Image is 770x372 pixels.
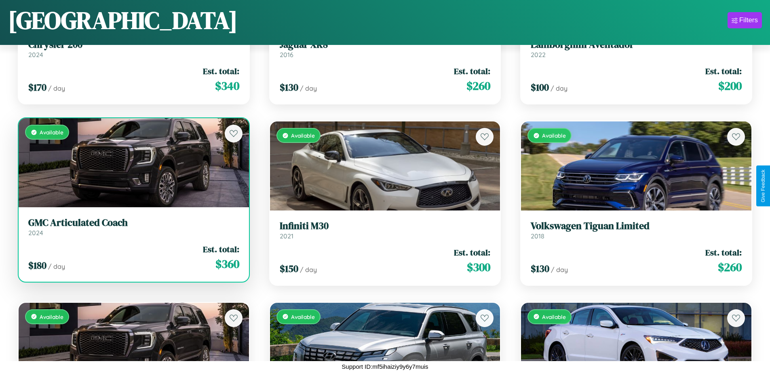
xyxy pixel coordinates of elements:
h3: Infiniti M30 [280,220,491,232]
span: Est. total: [454,247,490,258]
h3: GMC Articulated Coach [28,217,239,229]
span: 2021 [280,232,293,240]
span: Est. total: [454,65,490,77]
div: Give Feedback [760,170,766,202]
span: $ 260 [466,78,490,94]
span: $ 150 [280,262,298,275]
span: $ 170 [28,81,46,94]
span: $ 360 [215,256,239,272]
span: / day [300,84,317,92]
span: 2018 [531,232,544,240]
span: / day [48,262,65,270]
h3: Lamborghini Aventador [531,39,742,51]
h3: Chrysler 200 [28,39,239,51]
a: Lamborghini Aventador2022 [531,39,742,59]
span: Available [40,129,63,136]
span: Available [542,132,566,139]
h3: Volkswagen Tiguan Limited [531,220,742,232]
a: GMC Articulated Coach2024 [28,217,239,237]
span: 2024 [28,229,43,237]
span: $ 200 [718,78,742,94]
span: / day [48,84,65,92]
span: Available [40,313,63,320]
span: Est. total: [705,247,742,258]
span: 2022 [531,51,546,59]
span: Available [291,313,315,320]
span: Available [291,132,315,139]
h1: [GEOGRAPHIC_DATA] [8,4,238,37]
span: $ 340 [215,78,239,94]
a: Volkswagen Tiguan Limited2018 [531,220,742,240]
span: / day [300,266,317,274]
a: Jaguar XK82016 [280,39,491,59]
h3: Jaguar XK8 [280,39,491,51]
span: $ 130 [280,81,298,94]
span: Est. total: [203,65,239,77]
span: Est. total: [705,65,742,77]
span: 2016 [280,51,293,59]
span: 2024 [28,51,43,59]
div: Filters [739,16,758,24]
p: Support ID: mf5ihaiziy9y6y7muis [342,361,428,372]
a: Infiniti M302021 [280,220,491,240]
span: $ 130 [531,262,549,275]
button: Filters [728,12,762,28]
span: Available [542,313,566,320]
span: Est. total: [203,243,239,255]
span: $ 300 [467,259,490,275]
span: $ 180 [28,259,46,272]
a: Chrysler 2002024 [28,39,239,59]
span: / day [551,84,567,92]
span: $ 100 [531,81,549,94]
span: / day [551,266,568,274]
span: $ 260 [718,259,742,275]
